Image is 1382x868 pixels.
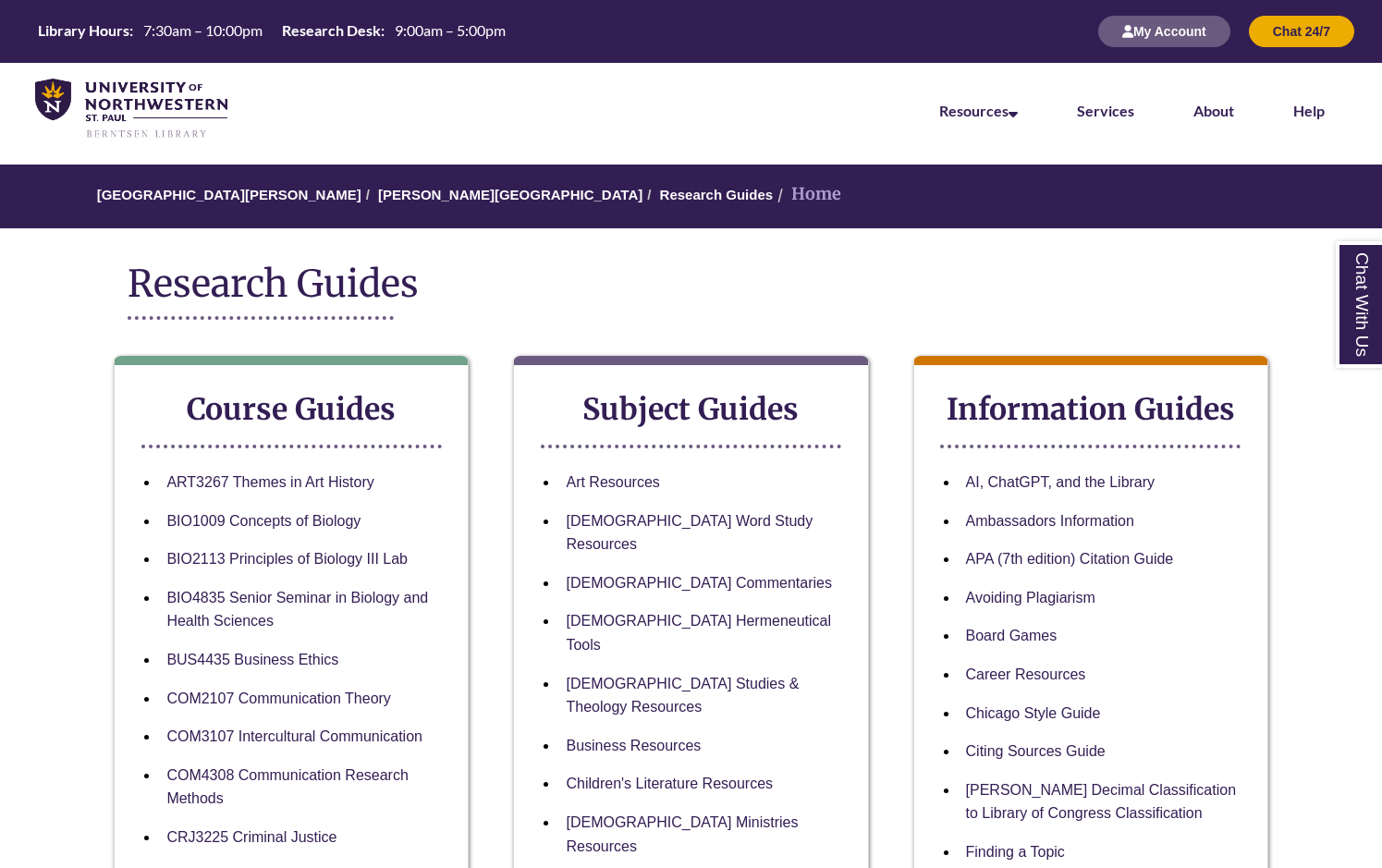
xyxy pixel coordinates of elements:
img: UNWSP Library Logo [35,79,227,140]
a: [PERSON_NAME][GEOGRAPHIC_DATA] [378,187,642,202]
a: Art Resources [566,474,659,490]
a: BIO1009 Concepts of Biology [166,513,361,529]
a: [DEMOGRAPHIC_DATA] Hermeneutical Tools [566,613,831,653]
span: 9:00am – 5:00pm [395,21,506,39]
a: COM2107 Communication Theory [166,691,390,706]
a: Citing Sources Guide [966,743,1106,759]
a: Resources [939,102,1018,119]
span: 7:30am – 10:00pm [143,21,263,39]
a: [DEMOGRAPHIC_DATA] Ministries Resources [566,814,798,854]
th: Research Desk: [275,20,387,41]
a: APA (7th edition) Citation Guide [966,551,1174,567]
a: [DEMOGRAPHIC_DATA] Word Study Resources [566,513,813,553]
a: Hours Today [31,20,513,43]
a: COM3107 Intercultural Communication [166,728,422,744]
a: My Account [1098,23,1230,39]
span: Research Guides [128,261,419,307]
a: Chicago Style Guide [966,705,1101,721]
a: [GEOGRAPHIC_DATA][PERSON_NAME] [97,187,361,202]
a: [DEMOGRAPHIC_DATA] Studies & Theology Resources [566,676,799,715]
a: Finding a Topic [966,844,1065,860]
a: Services [1077,102,1134,119]
a: BIO4835 Senior Seminar in Biology and Health Sciences [166,590,428,630]
li: Home [773,181,841,208]
a: Research Guides [660,187,774,202]
a: Children's Literature Resources [566,776,773,791]
a: AI, ChatGPT, and the Library [966,474,1156,490]
a: Career Resources [966,666,1086,682]
strong: Subject Guides [582,391,799,428]
a: Board Games [966,628,1058,643]
a: [DEMOGRAPHIC_DATA] Commentaries [566,575,831,591]
table: Hours Today [31,20,513,41]
a: About [1193,102,1234,119]
a: Avoiding Plagiarism [966,590,1095,605]
a: BIO2113 Principles of Biology III Lab [166,551,408,567]
button: Chat 24/7 [1249,16,1354,47]
a: Help [1293,102,1325,119]
a: Chat 24/7 [1249,23,1354,39]
a: Business Resources [566,738,701,753]
a: CRJ3225 Criminal Justice [166,829,336,845]
strong: Course Guides [187,391,396,428]
a: [PERSON_NAME] Decimal Classification to Library of Congress Classification [966,782,1237,822]
a: COM4308 Communication Research Methods [166,767,408,807]
th: Library Hours: [31,20,136,41]
strong: Information Guides [947,391,1235,428]
a: BUS4435 Business Ethics [166,652,338,667]
a: ART3267 Themes in Art History [166,474,373,490]
button: My Account [1098,16,1230,47]
a: Ambassadors Information [966,513,1134,529]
